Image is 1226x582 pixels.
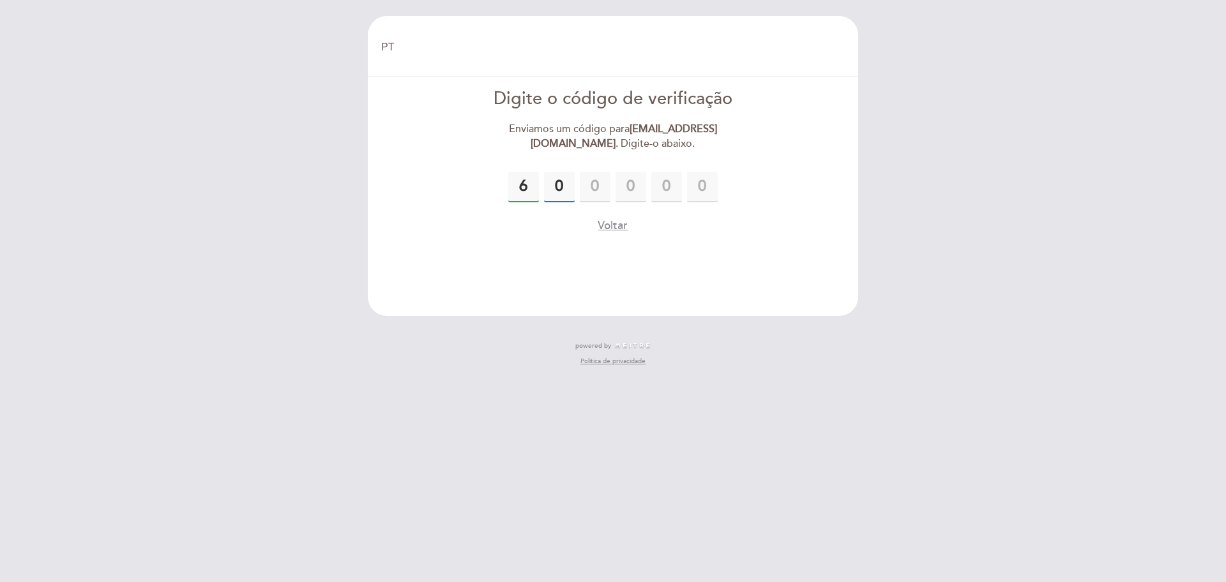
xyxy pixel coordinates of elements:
[575,341,651,350] a: powered by
[544,172,575,202] input: 0
[508,172,539,202] input: 0
[531,123,717,150] strong: [EMAIL_ADDRESS][DOMAIN_NAME]
[616,172,646,202] input: 0
[598,218,628,234] button: Voltar
[580,172,610,202] input: 0
[580,357,646,366] a: Política de privacidade
[614,343,651,349] img: MEITRE
[651,172,682,202] input: 0
[467,87,760,112] div: Digite o código de verificação
[687,172,718,202] input: 0
[575,341,611,350] span: powered by
[467,122,760,151] div: Enviamos um código para . Digite-o abaixo.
